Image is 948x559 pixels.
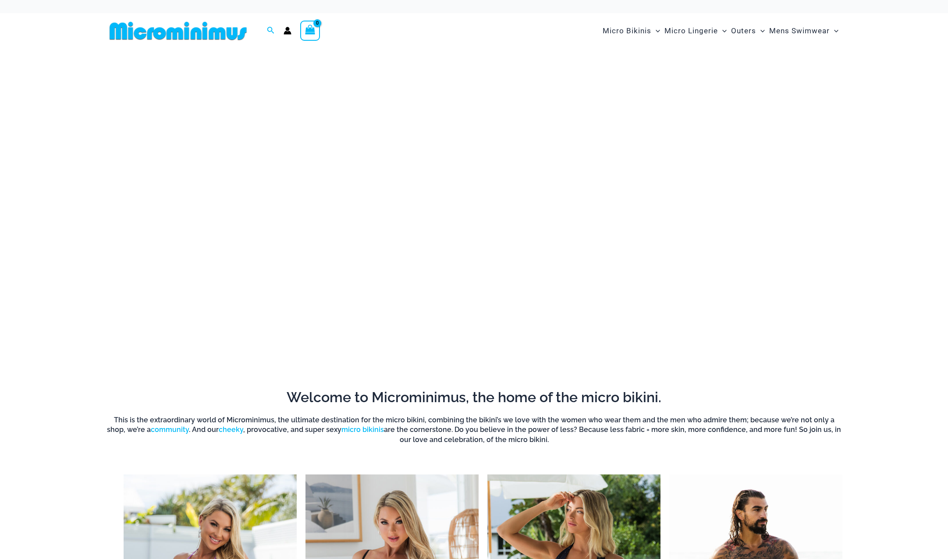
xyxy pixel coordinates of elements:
[106,415,842,445] h6: This is the extraordinary world of Microminimus, the ultimate destination for the micro bikini, c...
[599,16,842,46] nav: Site Navigation
[767,18,841,44] a: Mens SwimwearMenu ToggleMenu Toggle
[341,425,384,434] a: micro bikinis
[662,18,729,44] a: Micro LingerieMenu ToggleMenu Toggle
[651,20,660,42] span: Menu Toggle
[106,388,842,407] h2: Welcome to Microminimus, the home of the micro bikini.
[729,18,767,44] a: OutersMenu ToggleMenu Toggle
[267,25,275,36] a: Search icon link
[664,20,718,42] span: Micro Lingerie
[600,18,662,44] a: Micro BikinisMenu ToggleMenu Toggle
[300,21,320,41] a: View Shopping Cart, empty
[219,425,243,434] a: cheeky
[151,425,189,434] a: community
[769,20,830,42] span: Mens Swimwear
[603,20,651,42] span: Micro Bikinis
[731,20,756,42] span: Outers
[106,21,250,41] img: MM SHOP LOGO FLAT
[756,20,765,42] span: Menu Toggle
[284,27,291,35] a: Account icon link
[830,20,838,42] span: Menu Toggle
[718,20,727,42] span: Menu Toggle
